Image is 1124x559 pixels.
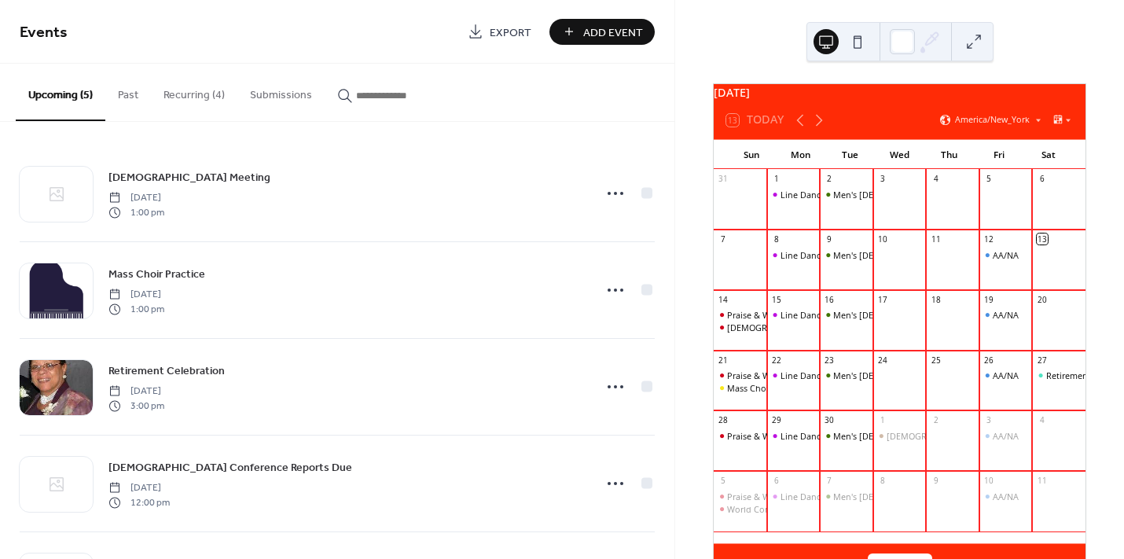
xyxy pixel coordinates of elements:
[781,249,833,261] div: Line Dancing
[825,355,836,366] div: 23
[776,140,825,170] div: Mon
[820,430,873,442] div: Men's Bible Study
[979,309,1033,321] div: AA/NA
[931,234,942,245] div: 11
[714,430,767,442] div: Praise & Worship Service
[714,84,1085,101] div: [DATE]
[931,355,942,366] div: 25
[767,189,821,200] div: Line Dancing
[108,191,164,205] span: [DATE]
[771,294,782,305] div: 15
[924,140,974,170] div: Thu
[993,430,1019,442] div: AA/NA
[767,491,821,502] div: Line Dancing
[108,170,270,186] span: [DEMOGRAPHIC_DATA] Meeting
[1037,355,1048,366] div: 27
[1037,415,1048,426] div: 4
[16,64,105,121] button: Upcoming (5)
[820,309,873,321] div: Men's Bible Study
[983,174,994,185] div: 5
[727,382,806,394] div: Mass Choir Practice
[825,476,836,487] div: 7
[931,415,942,426] div: 2
[767,430,821,442] div: Line Dancing
[727,322,857,333] div: [DEMOGRAPHIC_DATA] Meeting
[714,491,767,502] div: Praise & Worship Service
[983,234,994,245] div: 12
[237,64,325,120] button: Submissions
[993,309,1019,321] div: AA/NA
[825,174,836,185] div: 2
[108,481,170,495] span: [DATE]
[993,491,1019,502] div: AA/NA
[20,17,68,48] span: Events
[714,370,767,381] div: Praise & Worship Service
[833,249,979,261] div: Men's [DEMOGRAPHIC_DATA] Study
[108,168,270,186] a: [DEMOGRAPHIC_DATA] Meeting
[979,491,1033,502] div: AA/NA
[108,288,164,302] span: [DATE]
[781,430,833,442] div: Line Dancing
[820,491,873,502] div: Men's Bible Study
[718,476,729,487] div: 5
[983,355,994,366] div: 26
[1037,174,1048,185] div: 6
[781,309,833,321] div: Line Dancing
[781,189,833,200] div: Line Dancing
[456,19,543,45] a: Export
[931,294,942,305] div: 18
[833,189,979,200] div: Men's [DEMOGRAPHIC_DATA] Study
[1032,370,1085,381] div: Retirement Celebration
[979,430,1033,442] div: AA/NA
[151,64,237,120] button: Recurring (4)
[727,491,826,502] div: Praise & Worship Service
[771,476,782,487] div: 6
[931,174,942,185] div: 4
[820,249,873,261] div: Men's Bible Study
[727,503,835,515] div: World Communion [DATE]
[718,234,729,245] div: 7
[983,294,994,305] div: 19
[931,476,942,487] div: 9
[771,234,782,245] div: 8
[993,249,1019,261] div: AA/NA
[825,294,836,305] div: 16
[825,234,836,245] div: 9
[833,370,979,381] div: Men's [DEMOGRAPHIC_DATA] Study
[1037,234,1048,245] div: 13
[781,491,833,502] div: Line Dancing
[726,140,776,170] div: Sun
[877,355,888,366] div: 24
[108,302,164,316] span: 1:00 pm
[718,415,729,426] div: 28
[983,415,994,426] div: 3
[767,309,821,321] div: Line Dancing
[771,415,782,426] div: 29
[490,24,531,41] span: Export
[105,64,151,120] button: Past
[767,249,821,261] div: Line Dancing
[833,309,979,321] div: Men's [DEMOGRAPHIC_DATA] Study
[714,322,767,333] div: Churchwide Meeting
[983,476,994,487] div: 10
[549,19,655,45] button: Add Event
[820,370,873,381] div: Men's Bible Study
[1037,294,1048,305] div: 20
[820,189,873,200] div: Men's Bible Study
[727,430,826,442] div: Praise & Worship Service
[714,503,767,515] div: World Communion Sunday
[877,415,888,426] div: 1
[781,370,833,381] div: Line Dancing
[771,174,782,185] div: 1
[108,265,205,283] a: Mass Choir Practice
[727,309,826,321] div: Praise & Worship Service
[108,363,225,380] span: Retirement Celebration
[875,140,924,170] div: Wed
[108,384,164,399] span: [DATE]
[714,382,767,394] div: Mass Choir Practice
[108,205,164,219] span: 1:00 pm
[1037,476,1048,487] div: 11
[887,430,1082,442] div: [DEMOGRAPHIC_DATA] Conference Reports Due
[877,294,888,305] div: 17
[108,362,225,380] a: Retirement Celebration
